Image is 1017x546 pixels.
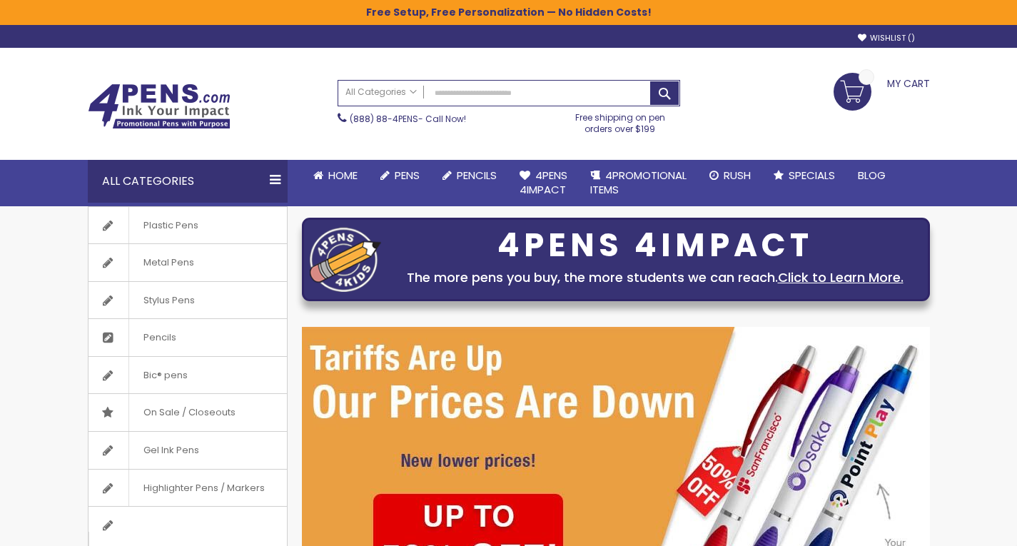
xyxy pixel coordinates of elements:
a: Pens [369,160,431,191]
span: All Categories [345,86,417,98]
span: Pencils [128,319,191,356]
a: Bic® pens [88,357,287,394]
a: 4Pens4impact [508,160,579,206]
a: Pencils [88,319,287,356]
a: (888) 88-4PENS [350,113,418,125]
a: Gel Ink Pens [88,432,287,469]
a: Stylus Pens [88,282,287,319]
a: 4PROMOTIONALITEMS [579,160,698,206]
a: Highlighter Pens / Markers [88,470,287,507]
a: Specials [762,160,846,191]
span: Specials [789,168,835,183]
div: 4PENS 4IMPACT [388,231,922,261]
img: four_pen_logo.png [310,227,381,292]
a: Metal Pens [88,244,287,281]
span: Plastic Pens [128,207,213,244]
span: On Sale / Closeouts [128,394,250,431]
a: Wishlist [858,33,915,44]
a: Blog [846,160,897,191]
a: Home [302,160,369,191]
div: All Categories [88,160,288,203]
span: Home [328,168,358,183]
div: The more pens you buy, the more students we can reach. [388,268,922,288]
span: Stylus Pens [128,282,209,319]
span: Rush [724,168,751,183]
a: Pencils [431,160,508,191]
a: Plastic Pens [88,207,287,244]
a: On Sale / Closeouts [88,394,287,431]
span: Highlighter Pens / Markers [128,470,279,507]
a: All Categories [338,81,424,104]
span: 4PROMOTIONAL ITEMS [590,168,687,197]
span: - Call Now! [350,113,466,125]
span: Blog [858,168,886,183]
img: 4Pens Custom Pens and Promotional Products [88,84,231,129]
span: 4Pens 4impact [520,168,567,197]
span: Bic® pens [128,357,202,394]
a: Click to Learn More. [778,268,904,286]
span: Pencils [457,168,497,183]
span: Metal Pens [128,244,208,281]
span: Pens [395,168,420,183]
a: Rush [698,160,762,191]
span: Gel Ink Pens [128,432,213,469]
div: Free shipping on pen orders over $199 [560,106,680,135]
